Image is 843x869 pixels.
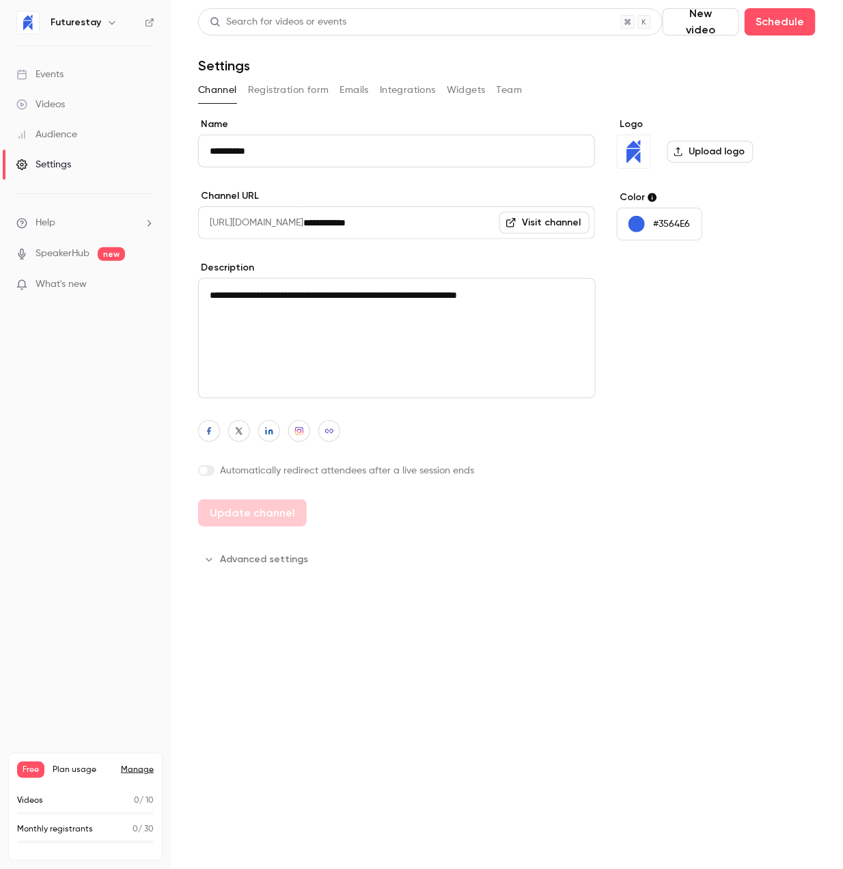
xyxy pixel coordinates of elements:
p: Videos [17,795,43,807]
div: Audience [16,128,77,141]
label: Upload logo [667,141,754,163]
label: Color [617,191,816,204]
a: Visit channel [499,212,590,234]
div: Settings [16,158,71,171]
iframe: Noticeable Trigger [138,279,154,291]
label: Automatically redirect attendees after a live session ends [198,464,595,478]
label: Channel URL [198,189,595,203]
p: #3564E6 [653,217,690,231]
p: / 30 [133,823,154,836]
div: Videos [16,98,65,111]
p: Monthly registrants [17,823,93,836]
button: Emails [340,79,369,101]
span: new [98,247,125,261]
img: Futurestay [17,12,39,33]
span: 0 [133,825,138,833]
div: Search for videos or events [210,15,346,29]
button: Widgets [447,79,486,101]
button: Team [497,79,523,101]
span: Plan usage [53,764,113,775]
label: Name [198,118,595,131]
span: [URL][DOMAIN_NAME] [198,206,303,239]
img: Futurestay [618,135,650,168]
li: help-dropdown-opener [16,216,154,230]
h1: Settings [198,57,250,74]
a: Manage [121,764,154,775]
button: Advanced settings [198,549,316,570]
p: / 10 [134,795,154,807]
label: Logo [617,118,816,131]
button: Schedule [745,8,816,36]
section: Logo [617,118,816,169]
label: Description [198,261,595,275]
h6: Futurestay [51,16,101,29]
span: 0 [134,797,139,805]
div: Events [16,68,64,81]
button: #3564E6 [617,208,702,240]
span: Help [36,216,55,230]
button: New video [663,8,739,36]
a: SpeakerHub [36,247,89,261]
button: Integrations [380,79,436,101]
button: Channel [198,79,237,101]
span: Free [17,762,44,778]
button: Registration form [248,79,329,101]
span: What's new [36,277,87,292]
